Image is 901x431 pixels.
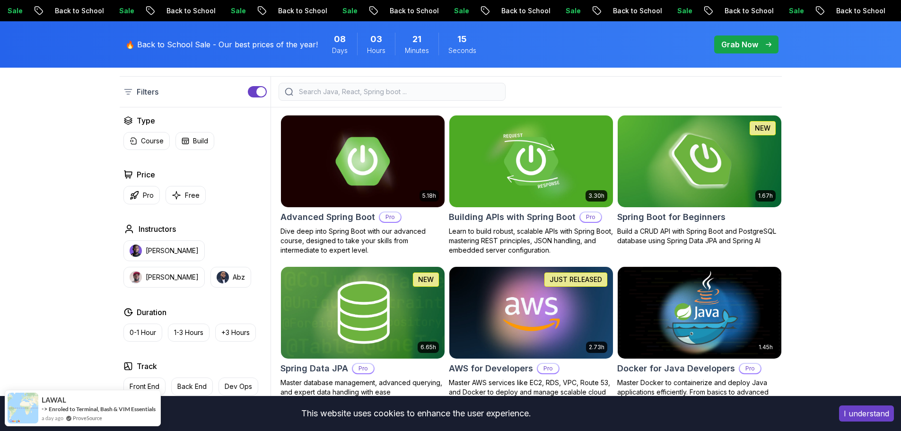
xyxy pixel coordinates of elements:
[42,396,66,404] span: LAWAL
[334,33,346,46] span: 8 Days
[297,87,499,97] input: Search Java, React, Spring boot ...
[7,403,825,424] div: This website uses cookies to enhance the user experience.
[123,132,170,150] button: Course
[175,132,214,150] button: Build
[280,378,445,397] p: Master database management, advanced querying, and expert data handling with ease
[249,6,313,16] p: Back to School
[174,328,203,337] p: 1-3 Hours
[360,6,425,16] p: Back to School
[313,6,343,16] p: Sale
[405,46,429,55] span: Minutes
[123,378,166,396] button: Front End
[143,191,154,200] p: Pro
[130,328,156,337] p: 0-1 Hour
[648,6,678,16] p: Sale
[449,115,613,207] img: Building APIs with Spring Boot card
[412,33,421,46] span: 21 Minutes
[760,6,790,16] p: Sale
[137,6,201,16] p: Back to School
[137,169,155,180] h2: Price
[280,211,375,224] h2: Advanced Spring Boot
[177,382,207,391] p: Back End
[201,6,232,16] p: Sale
[123,240,205,261] button: instructor img[PERSON_NAME]
[449,266,613,406] a: AWS for Developers card2.73hJUST RELEASEDAWS for DevelopersProMaster AWS services like EC2, RDS, ...
[538,364,559,373] p: Pro
[380,212,401,222] p: Pro
[225,382,252,391] p: Dev Ops
[448,46,476,55] span: Seconds
[73,414,102,422] a: ProveSource
[185,191,200,200] p: Free
[49,405,156,413] a: Enroled to Terminal, Bash & VIM Essentials
[280,227,445,255] p: Dive deep into Spring Boot with our advanced course, designed to take your skills from intermedia...
[90,6,120,16] p: Sale
[755,123,770,133] p: NEW
[550,275,602,284] p: JUST RELEASED
[617,227,782,246] p: Build a CRUD API with Spring Boot and PostgreSQL database using Spring Data JPA and Spring AI
[449,378,613,406] p: Master AWS services like EC2, RDS, VPC, Route 53, and Docker to deploy and manage scalable cloud ...
[221,328,250,337] p: +3 Hours
[449,115,613,255] a: Building APIs with Spring Boot card3.30hBuilding APIs with Spring BootProLearn to build robust, s...
[422,192,436,200] p: 5.18h
[420,343,436,351] p: 6.65h
[280,362,348,375] h2: Spring Data JPA
[758,192,773,200] p: 1.67h
[740,364,761,373] p: Pro
[588,192,604,200] p: 3.30h
[168,324,210,342] button: 1-3 Hours
[367,46,385,55] span: Hours
[584,6,648,16] p: Back to School
[146,246,199,255] p: [PERSON_NAME]
[137,307,166,318] h2: Duration
[141,136,164,146] p: Course
[613,113,785,209] img: Spring Boot for Beginners card
[449,267,613,359] img: AWS for Developers card
[617,378,782,416] p: Master Docker to containerize and deploy Java applications efficiently. From basics to advanced J...
[146,273,199,282] p: [PERSON_NAME]
[839,405,894,422] button: Accept cookies
[370,33,382,46] span: 3 Hours
[449,227,613,255] p: Learn to build robust, scalable APIs with Spring Boot, mastering REST principles, JSON handling, ...
[617,115,782,246] a: Spring Boot for Beginners card1.67hNEWSpring Boot for BeginnersBuild a CRUD API with Spring Boot ...
[759,343,773,351] p: 1.45h
[589,343,604,351] p: 2.73h
[280,266,445,397] a: Spring Data JPA card6.65hNEWSpring Data JPAProMaster database management, advanced querying, and ...
[425,6,455,16] p: Sale
[210,267,251,288] button: instructor imgAbz
[721,39,758,50] p: Grab Now
[233,273,245,282] p: Abz
[26,6,90,16] p: Back to School
[171,378,213,396] button: Back End
[125,39,318,50] p: 🔥 Back to School Sale - Our best prices of the year!
[353,364,374,373] p: Pro
[219,378,258,396] button: Dev Ops
[457,33,467,46] span: 15 Seconds
[536,6,567,16] p: Sale
[449,362,533,375] h2: AWS for Developers
[617,211,726,224] h2: Spring Boot for Beginners
[449,211,576,224] h2: Building APIs with Spring Boot
[137,361,157,372] h2: Track
[695,6,760,16] p: Back to School
[42,405,48,413] span: ->
[8,393,38,423] img: provesource social proof notification image
[139,223,176,235] h2: Instructors
[130,271,142,283] img: instructor img
[807,6,871,16] p: Back to School
[123,186,160,204] button: Pro
[123,267,205,288] button: instructor img[PERSON_NAME]
[618,267,781,359] img: Docker for Java Developers card
[137,115,155,126] h2: Type
[217,271,229,283] img: instructor img
[123,324,162,342] button: 0-1 Hour
[617,362,735,375] h2: Docker for Java Developers
[281,115,445,207] img: Advanced Spring Boot card
[280,115,445,255] a: Advanced Spring Boot card5.18hAdvanced Spring BootProDive deep into Spring Boot with our advanced...
[166,186,206,204] button: Free
[215,324,256,342] button: +3 Hours
[281,267,445,359] img: Spring Data JPA card
[137,86,158,97] p: Filters
[130,382,159,391] p: Front End
[418,275,434,284] p: NEW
